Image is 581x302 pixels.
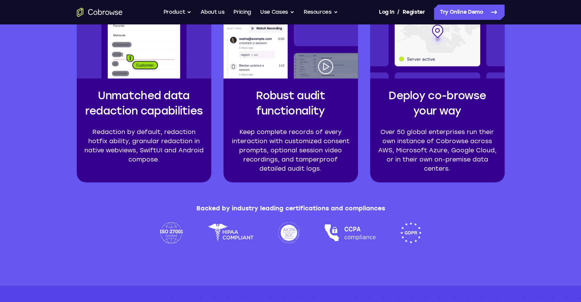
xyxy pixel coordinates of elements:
a: Log In [379,5,394,20]
button: Resources [304,5,338,20]
a: Pricing [233,5,251,20]
img: ISO 27001 certified logo [160,222,183,244]
img: A session audit trail with a list of actions [223,2,358,79]
span: / [397,8,400,17]
img: AICPA SOC logo [278,222,300,244]
img: A part of a world map with a pin on it [370,2,505,79]
h3: Robust audit functionality [230,88,352,118]
p: Backed by industry leading certifications and compliances [196,204,385,213]
img: GDPR logo [400,222,422,244]
p: Redaction by default, redaction hotfix ability, granular redaction in native webviews, SwiftUI an... [83,128,205,164]
img: HIPAA compliant logo [207,222,254,244]
button: Use Cases [260,5,295,20]
h3: Unmatched data redaction capabilities [83,88,205,118]
h3: Deploy co-browse your way [376,88,498,118]
a: Go to the home page [77,8,123,17]
a: Try Online Demo [434,5,505,20]
a: About us [201,5,224,20]
p: Keep complete records of every interaction with customized consent prompts, optional session vide... [230,128,352,173]
img: CCPA compliance logo [324,222,375,244]
a: Register [403,5,425,20]
p: Over 50 global enterprises run their own instance of Cobrowse across AWS, Microsoft Azure, Google... [376,128,498,173]
button: Product [163,5,192,20]
img: A payment screen with text inputs, some of them redacted [77,2,211,79]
